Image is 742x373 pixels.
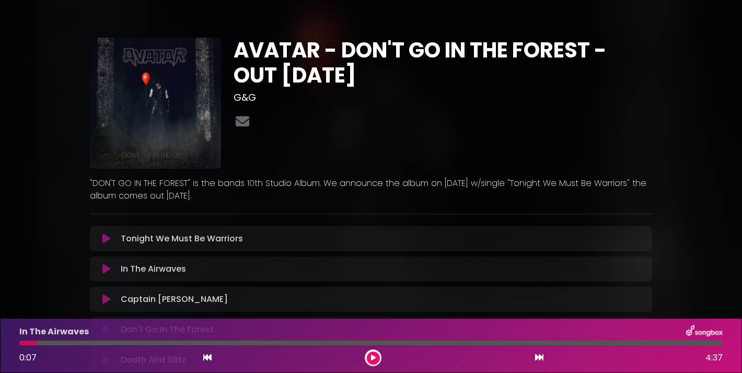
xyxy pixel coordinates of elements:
p: Tonight We Must Be Warriors [121,232,243,245]
h3: G&G [234,92,652,103]
img: songbox-logo-white.png [686,325,723,339]
p: "DON'T GO IN THE FOREST" is the bands 10th Studio Album. We announce the album on [DATE] w/single... [90,177,652,202]
span: 4:37 [705,352,723,364]
img: F2dxkizfSxmxPj36bnub [90,38,221,169]
span: 0:07 [19,352,37,364]
p: Captain [PERSON_NAME] [121,293,228,306]
p: In The Airwaves [19,325,89,338]
h1: AVATAR - DON'T GO IN THE FOREST - OUT [DATE] [234,38,652,88]
p: In The Airwaves [121,263,186,275]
